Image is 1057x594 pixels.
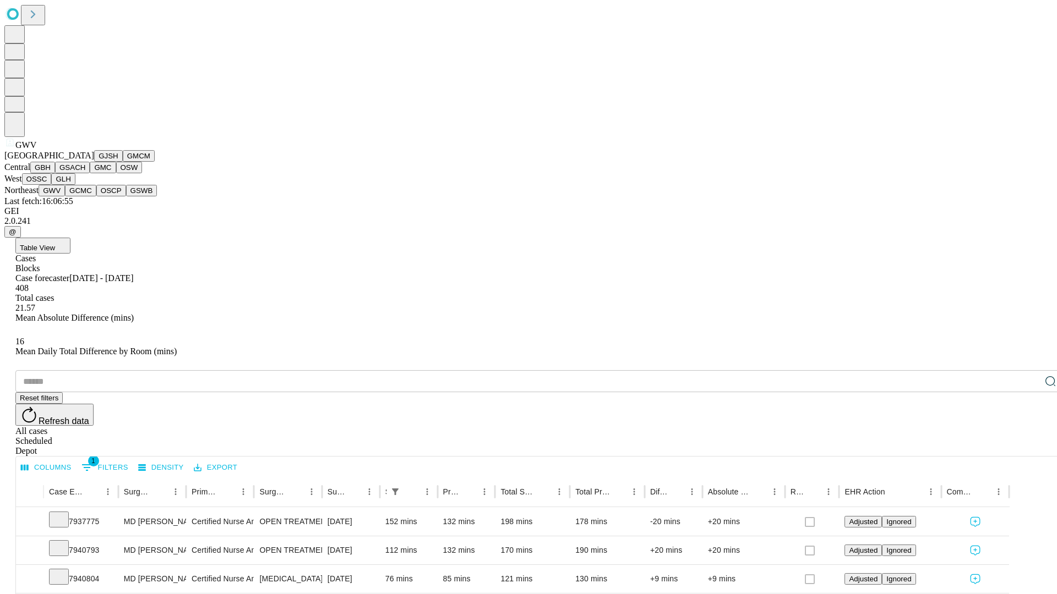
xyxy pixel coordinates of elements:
[947,487,974,496] div: Comments
[844,544,882,556] button: Adjusted
[152,484,168,499] button: Sort
[477,484,492,499] button: Menu
[135,459,187,476] button: Density
[669,484,684,499] button: Sort
[65,185,96,196] button: GCMC
[15,273,69,283] span: Case forecaster
[49,536,113,564] div: 7940793
[124,487,151,496] div: Surgeon Name
[385,487,386,496] div: Scheduled In Room Duration
[844,516,882,527] button: Adjusted
[886,484,902,499] button: Sort
[882,573,916,585] button: Ignored
[259,536,316,564] div: OPEN TREATMENT FRACTURE OF RADIUS
[443,487,461,496] div: Predicted In Room Duration
[22,173,52,185] button: OSSC
[882,516,916,527] button: Ignored
[4,226,21,238] button: @
[304,484,319,499] button: Menu
[124,565,181,593] div: MD [PERSON_NAME] [PERSON_NAME] Md
[21,513,38,532] button: Expand
[708,565,780,593] div: +9 mins
[30,162,55,173] button: GBH
[55,162,90,173] button: GSACH
[192,487,219,496] div: Primary Service
[4,185,39,195] span: Northeast
[20,244,55,252] span: Table View
[976,484,991,499] button: Sort
[20,394,58,402] span: Reset filters
[404,484,419,499] button: Sort
[15,346,177,356] span: Mean Daily Total Difference by Room (mins)
[191,459,240,476] button: Export
[500,565,564,593] div: 121 mins
[575,565,639,593] div: 130 mins
[168,484,183,499] button: Menu
[385,536,432,564] div: 112 mins
[4,174,22,183] span: West
[443,565,490,593] div: 85 mins
[4,206,1053,216] div: GEI
[844,487,885,496] div: EHR Action
[650,508,697,536] div: -20 mins
[821,484,836,499] button: Menu
[991,484,1006,499] button: Menu
[500,508,564,536] div: 198 mins
[385,508,432,536] div: 152 mins
[79,459,131,476] button: Show filters
[116,162,143,173] button: OSW
[288,484,304,499] button: Sort
[650,487,668,496] div: Difference
[575,487,610,496] div: Total Predicted Duration
[259,565,316,593] div: [MEDICAL_DATA] LEG,KNEE, ANKLE DEEP
[21,541,38,560] button: Expand
[21,570,38,589] button: Expand
[51,173,75,185] button: GLH
[15,303,35,312] span: 21.57
[49,565,113,593] div: 7940804
[443,536,490,564] div: 132 mins
[708,536,780,564] div: +20 mins
[15,392,63,404] button: Reset filters
[124,536,181,564] div: MD [PERSON_NAME] [PERSON_NAME] Md
[15,337,24,346] span: 16
[708,487,750,496] div: Absolute Difference
[886,546,911,554] span: Ignored
[844,573,882,585] button: Adjusted
[94,150,123,162] button: GJSH
[15,238,70,254] button: Table View
[385,565,432,593] div: 76 mins
[220,484,236,499] button: Sort
[500,536,564,564] div: 170 mins
[236,484,251,499] button: Menu
[39,416,89,426] span: Refresh data
[90,162,116,173] button: GMC
[886,518,911,526] span: Ignored
[85,484,100,499] button: Sort
[15,140,36,150] span: GWV
[362,484,377,499] button: Menu
[88,455,99,466] span: 1
[849,575,878,583] span: Adjusted
[126,185,157,196] button: GSWB
[626,484,642,499] button: Menu
[100,484,116,499] button: Menu
[96,185,126,196] button: OSCP
[575,508,639,536] div: 178 mins
[328,508,374,536] div: [DATE]
[791,487,805,496] div: Resolved in EHR
[4,162,30,172] span: Central
[15,283,29,293] span: 408
[192,536,248,564] div: Certified Nurse Anesthetist
[575,536,639,564] div: 190 mins
[552,484,567,499] button: Menu
[4,151,94,160] span: [GEOGRAPHIC_DATA]
[419,484,435,499] button: Menu
[388,484,403,499] button: Show filters
[192,508,248,536] div: Certified Nurse Anesthetist
[849,518,878,526] span: Adjusted
[15,313,134,322] span: Mean Absolute Difference (mins)
[650,536,697,564] div: +20 mins
[15,293,54,302] span: Total cases
[328,536,374,564] div: [DATE]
